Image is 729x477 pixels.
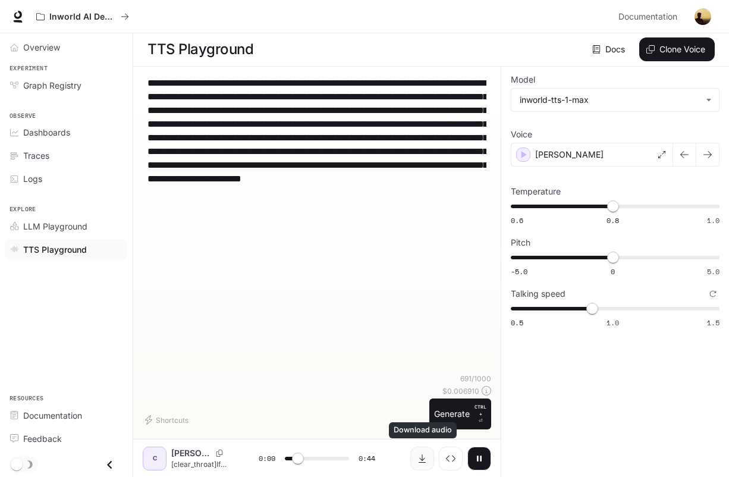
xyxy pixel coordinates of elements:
span: -5.0 [511,266,527,277]
span: 0.8 [607,215,619,225]
button: Close drawer [96,453,123,477]
p: Inworld AI Demos [49,12,116,22]
p: Voice [511,130,532,139]
a: Feedback [5,428,128,449]
button: Inspect [439,447,463,470]
p: Pitch [511,238,530,247]
span: 0:44 [359,453,375,465]
span: 0:09 [259,453,275,465]
div: inworld-tts-1-max [520,94,700,106]
span: 1.5 [707,318,719,328]
p: Talking speed [511,290,565,298]
h1: TTS Playground [147,37,253,61]
a: Graph Registry [5,75,128,96]
span: 0 [611,266,615,277]
span: Documentation [23,409,82,422]
p: $ 0.006910 [442,386,479,396]
button: Copy Voice ID [211,450,228,457]
a: Logs [5,168,128,189]
p: [PERSON_NAME] [171,447,211,459]
button: GenerateCTRL +⏎ [429,398,491,429]
p: CTRL + [475,403,486,418]
span: Documentation [618,10,677,24]
span: Logs [23,172,42,185]
a: LLM Playground [5,216,128,237]
a: Documentation [614,5,686,29]
span: 1.0 [707,215,719,225]
a: Traces [5,145,128,166]
span: Overview [23,41,60,54]
img: User avatar [695,8,711,25]
div: inworld-tts-1-max [511,89,719,111]
button: Clone Voice [639,37,715,61]
p: [clear_throat]If [PERSON_NAME] was the “Merry Monarch,” [PERSON_NAME] was the “Most Misunderstood... [171,459,230,469]
a: Docs [590,37,630,61]
div: Download audio [389,422,457,438]
span: 1.0 [607,318,619,328]
button: Shortcuts [143,410,193,429]
a: Dashboards [5,122,128,143]
span: Dashboards [23,126,70,139]
a: Documentation [5,405,128,426]
button: User avatar [691,5,715,29]
span: Graph Registry [23,79,81,92]
p: ⏎ [475,403,486,425]
button: Reset to default [706,287,719,300]
a: TTS Playground [5,239,128,260]
button: All workspaces [31,5,134,29]
div: C [145,449,164,468]
span: LLM Playground [23,220,87,233]
p: Temperature [511,187,561,196]
p: Model [511,76,535,84]
span: 5.0 [707,266,719,277]
p: [PERSON_NAME] [535,149,604,161]
span: TTS Playground [23,243,87,256]
span: Dark mode toggle [11,457,23,470]
span: 0.5 [511,318,523,328]
a: Overview [5,37,128,58]
span: Traces [23,149,49,162]
p: 691 / 1000 [460,374,491,384]
span: 0.6 [511,215,523,225]
button: Download audio [410,447,434,470]
span: Feedback [23,432,62,445]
